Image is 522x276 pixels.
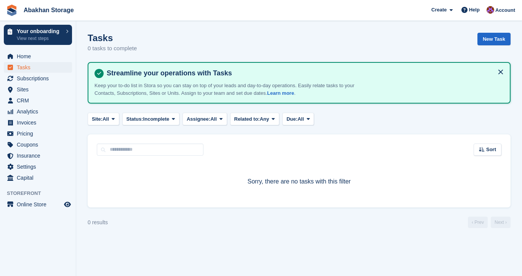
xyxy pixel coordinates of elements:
[88,113,119,125] button: Site: All
[234,115,260,123] span: Related to:
[183,113,227,125] button: Assignee: All
[17,84,62,95] span: Sites
[21,4,77,16] a: Abakhan Storage
[260,115,269,123] span: Any
[4,117,72,128] a: menu
[187,115,210,123] span: Assignee:
[63,200,72,209] a: Preview store
[477,33,511,45] a: New Task
[102,115,109,123] span: All
[4,139,72,150] a: menu
[431,6,447,14] span: Create
[104,69,504,78] h4: Streamline your operations with Tasks
[17,161,62,172] span: Settings
[495,6,515,14] span: Account
[126,115,143,123] span: Status:
[88,33,137,43] h1: Tasks
[122,113,179,125] button: Status: Incomplete
[17,95,62,106] span: CRM
[487,6,494,14] img: William Abakhan
[4,73,72,84] a: menu
[287,115,298,123] span: Due:
[17,51,62,62] span: Home
[17,128,62,139] span: Pricing
[466,217,512,228] nav: Page
[469,6,480,14] span: Help
[4,62,72,73] a: menu
[17,73,62,84] span: Subscriptions
[4,128,72,139] a: menu
[4,95,72,106] a: menu
[17,139,62,150] span: Coupons
[4,199,72,210] a: menu
[97,177,501,186] p: Sorry, there are no tasks with this filter
[4,106,72,117] a: menu
[267,90,294,96] a: Learn more
[282,113,314,125] button: Due: All
[17,150,62,161] span: Insurance
[17,199,62,210] span: Online Store
[94,82,361,97] p: Keep your to-do list in Stora so you can stay on top of your leads and day-to-day operations. Eas...
[4,172,72,183] a: menu
[17,117,62,128] span: Invoices
[17,35,62,42] p: View next steps
[17,29,62,34] p: Your onboarding
[4,51,72,62] a: menu
[17,172,62,183] span: Capital
[4,161,72,172] a: menu
[4,84,72,95] a: menu
[230,113,279,125] button: Related to: Any
[17,62,62,73] span: Tasks
[143,115,170,123] span: Incomplete
[210,115,217,123] span: All
[6,5,18,16] img: stora-icon-8386f47178a22dfd0bd8f6a31ec36ba5ce8667c1dd55bd0f319d3a0aa187defe.svg
[4,150,72,161] a: menu
[298,115,304,123] span: All
[7,190,76,197] span: Storefront
[92,115,102,123] span: Site:
[17,106,62,117] span: Analytics
[4,25,72,45] a: Your onboarding View next steps
[468,217,488,228] a: Previous
[491,217,511,228] a: Next
[88,219,108,227] div: 0 results
[486,146,496,153] span: Sort
[88,44,137,53] p: 0 tasks to complete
